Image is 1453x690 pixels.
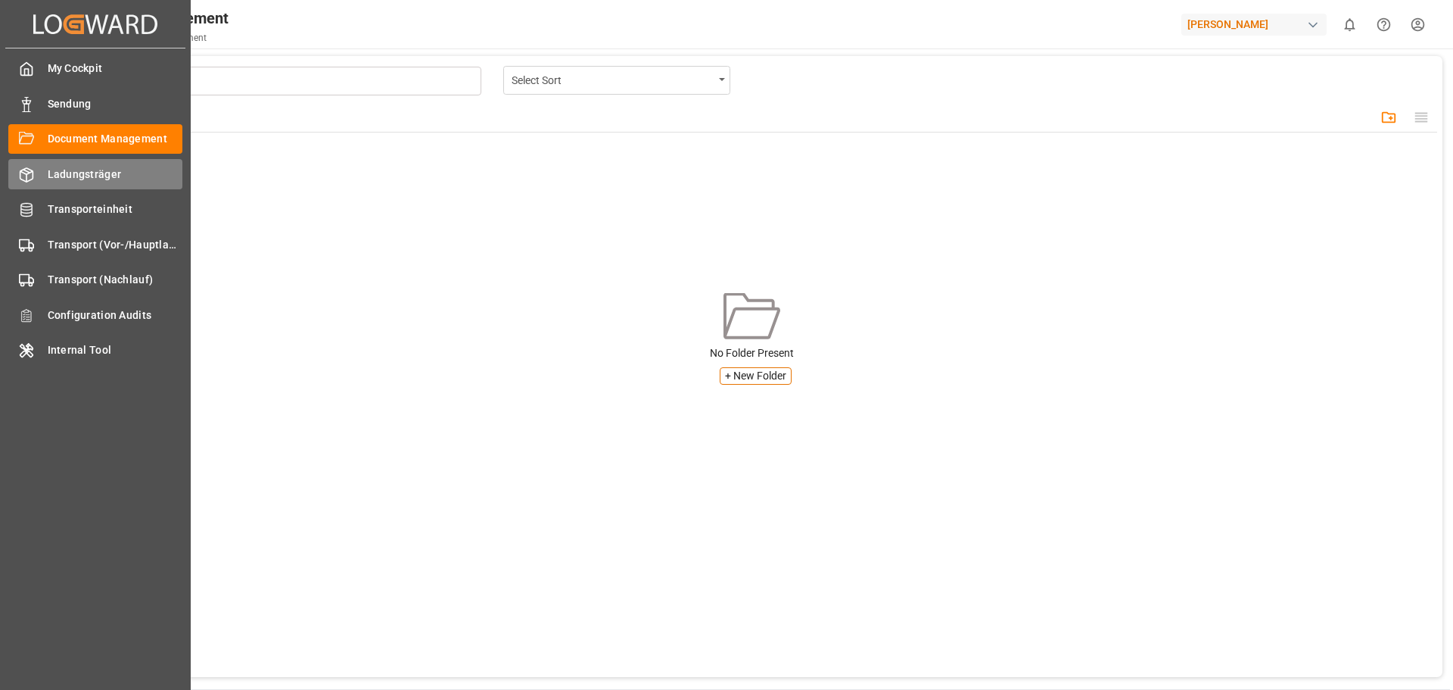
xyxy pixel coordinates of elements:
[70,345,1433,361] div: No Folder Present
[48,272,183,288] span: Transport (Nachlauf)
[8,159,182,189] a: Ladungsträger
[1367,8,1401,42] button: Help Center
[8,89,182,118] a: Sendung
[1181,14,1327,36] div: [PERSON_NAME]
[48,61,183,76] span: My Cockpit
[8,54,182,83] a: My Cockpit
[112,73,478,89] input: Type to search...
[720,367,792,385] button: + New Folder
[48,167,183,183] span: Ladungsträger
[503,66,730,95] button: open menu
[8,229,182,259] a: Transport (Vor-/Hauptlauf)
[8,300,182,329] a: Configuration Audits
[48,237,183,253] span: Transport (Vor-/Hauptlauf)
[48,131,183,147] span: Document Management
[48,342,183,358] span: Internal Tool
[48,308,183,323] span: Configuration Audits
[8,195,182,224] a: Transporteinheit
[48,201,183,217] span: Transporteinheit
[8,336,182,365] a: Internal Tool
[8,124,182,154] a: Document Management
[48,96,183,112] span: Sendung
[1333,8,1367,42] button: show 0 new notifications
[512,70,714,89] div: Select Sort
[1181,10,1333,39] button: [PERSON_NAME]
[8,265,182,295] a: Transport (Nachlauf)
